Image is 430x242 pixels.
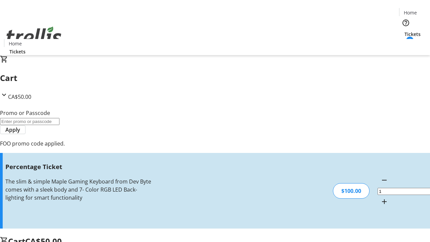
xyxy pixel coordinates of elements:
a: Tickets [399,31,426,38]
button: Decrement by one [378,173,391,187]
span: Tickets [404,31,421,38]
a: Home [399,9,421,16]
div: The slim & simple Maple Gaming Keyboard from Dev Byte comes with a sleek body and 7- Color RGB LE... [5,177,152,202]
span: Apply [5,126,20,134]
span: CA$50.00 [8,93,31,100]
span: Tickets [9,48,26,55]
div: $100.00 [333,183,370,199]
span: Home [404,9,417,16]
a: Home [4,40,26,47]
button: Help [399,16,413,30]
h3: Percentage Ticket [5,162,152,171]
button: Cart [399,38,413,51]
img: Orient E2E Organization ypzdLv4NS1's Logo [4,19,64,53]
a: Tickets [4,48,31,55]
span: Home [9,40,22,47]
button: Increment by one [378,195,391,208]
